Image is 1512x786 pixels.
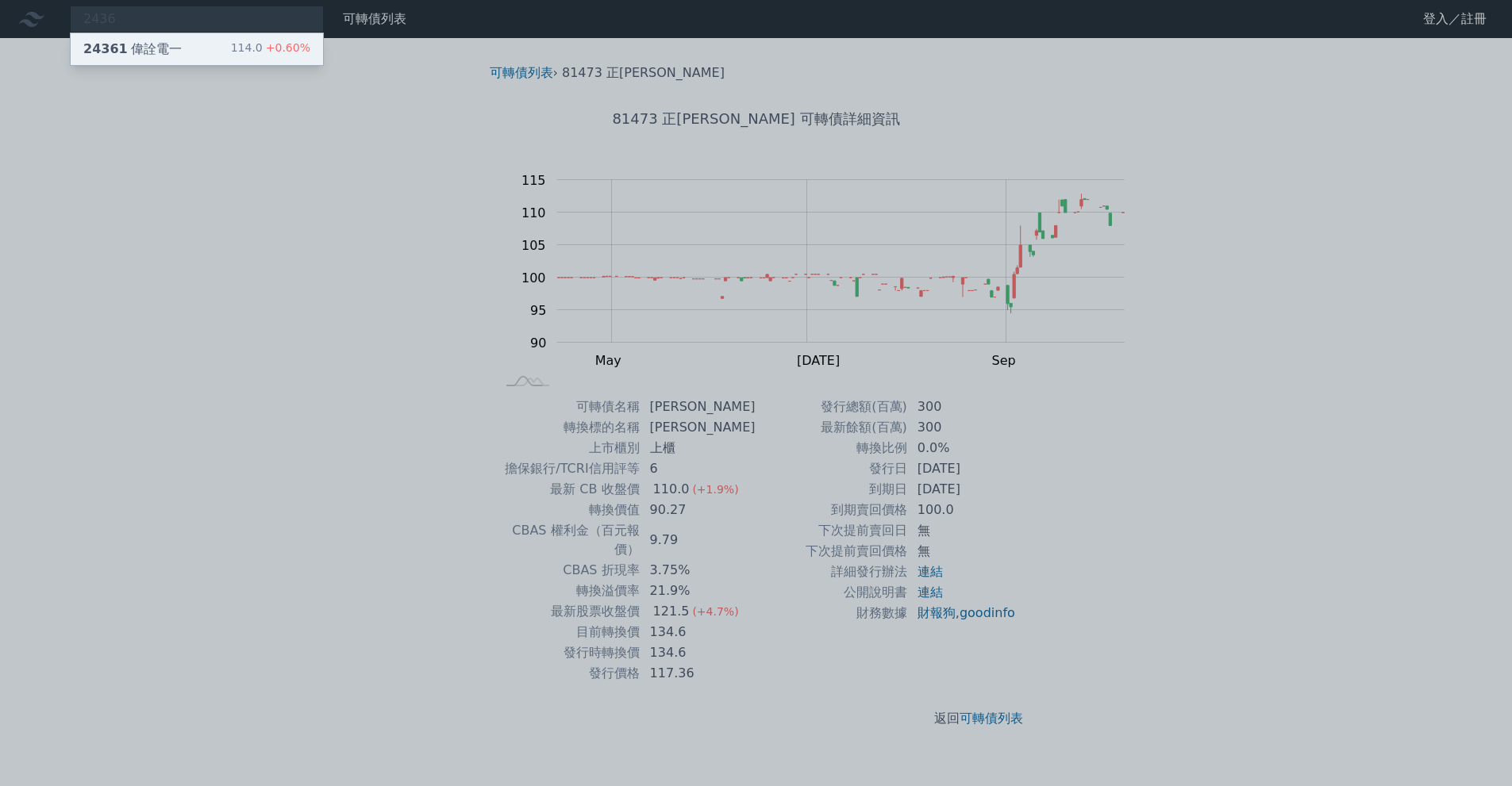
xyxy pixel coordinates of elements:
[1433,710,1512,786] iframe: Chat Widget
[83,41,128,56] span: 24361
[71,33,323,65] a: 24361偉詮電一 114.0+0.60%
[231,40,310,59] div: 114.0
[83,40,182,59] div: 偉詮電一
[263,41,310,54] span: +0.60%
